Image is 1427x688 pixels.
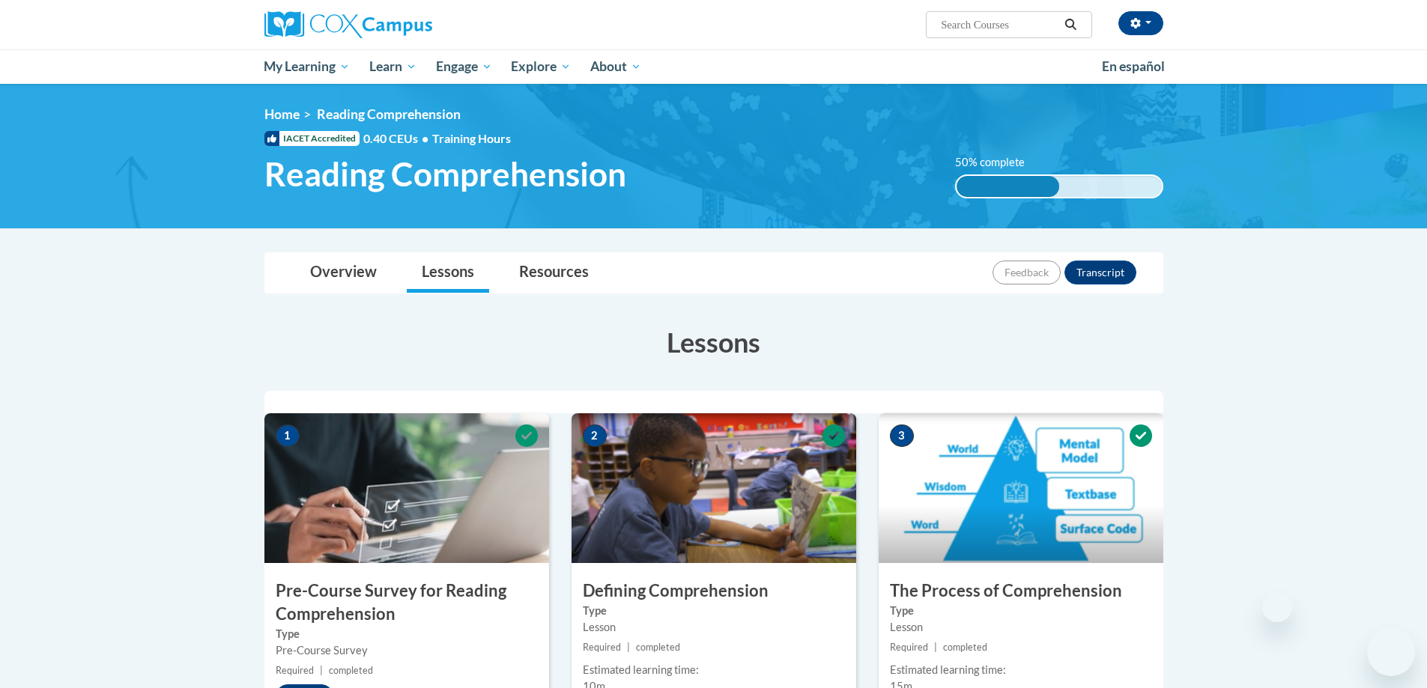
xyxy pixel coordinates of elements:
span: IACET Accredited [264,131,360,146]
a: Resources [504,253,604,293]
span: Explore [511,58,571,76]
label: 50% complete [955,154,1041,171]
label: Type [276,626,538,642]
span: completed [636,642,680,653]
img: Cox Campus [264,11,432,38]
div: Estimated learning time: [583,662,845,678]
iframe: Close message [1262,592,1292,622]
a: Lessons [407,253,489,293]
span: 2 [583,424,607,447]
a: My Learning [255,49,360,84]
span: 0.40 CEUs [363,130,432,147]
img: Course Image [879,413,1163,563]
h3: Defining Comprehension [572,579,856,603]
span: • [422,131,428,145]
div: Lesson [583,619,845,636]
span: Engage [436,58,492,76]
label: Type [890,603,1152,619]
h3: Pre-Course Survey for Reading Comprehension [264,579,549,626]
h3: The Process of Comprehension [879,579,1163,603]
span: Training Hours [432,131,511,145]
span: | [934,642,937,653]
input: Search Courses [939,16,1059,34]
a: Overview [295,253,392,293]
label: Type [583,603,845,619]
a: Home [264,106,300,122]
h3: Lessons [264,323,1163,361]
button: Feedback [993,261,1061,284]
span: Required [890,642,928,653]
div: Pre-Course Survey [276,642,538,659]
img: Course Image [572,413,856,563]
span: My Learning [264,58,350,76]
span: completed [943,642,987,653]
button: Transcript [1064,261,1136,284]
span: | [320,665,323,676]
img: Course Image [264,413,549,563]
button: Account Settings [1118,11,1163,35]
span: Reading Comprehension [264,154,626,194]
span: | [627,642,630,653]
div: 50% complete [957,176,1059,197]
span: 1 [276,424,300,447]
a: Cox Campus [264,11,549,38]
span: Learn [369,58,416,76]
a: Engage [426,49,502,84]
button: Search [1059,16,1082,34]
span: Required [276,665,314,676]
span: 3 [890,424,914,447]
a: En español [1092,51,1175,82]
span: completed [329,665,373,676]
span: En español [1102,58,1165,74]
span: About [590,58,641,76]
div: Lesson [890,619,1152,636]
a: Explore [501,49,581,84]
div: Estimated learning time: [890,662,1152,678]
a: About [581,49,651,84]
a: Learn [360,49,426,84]
span: Required [583,642,621,653]
iframe: Button to launch messaging window [1367,628,1415,676]
div: Main menu [242,49,1186,84]
span: Reading Comprehension [317,106,461,122]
